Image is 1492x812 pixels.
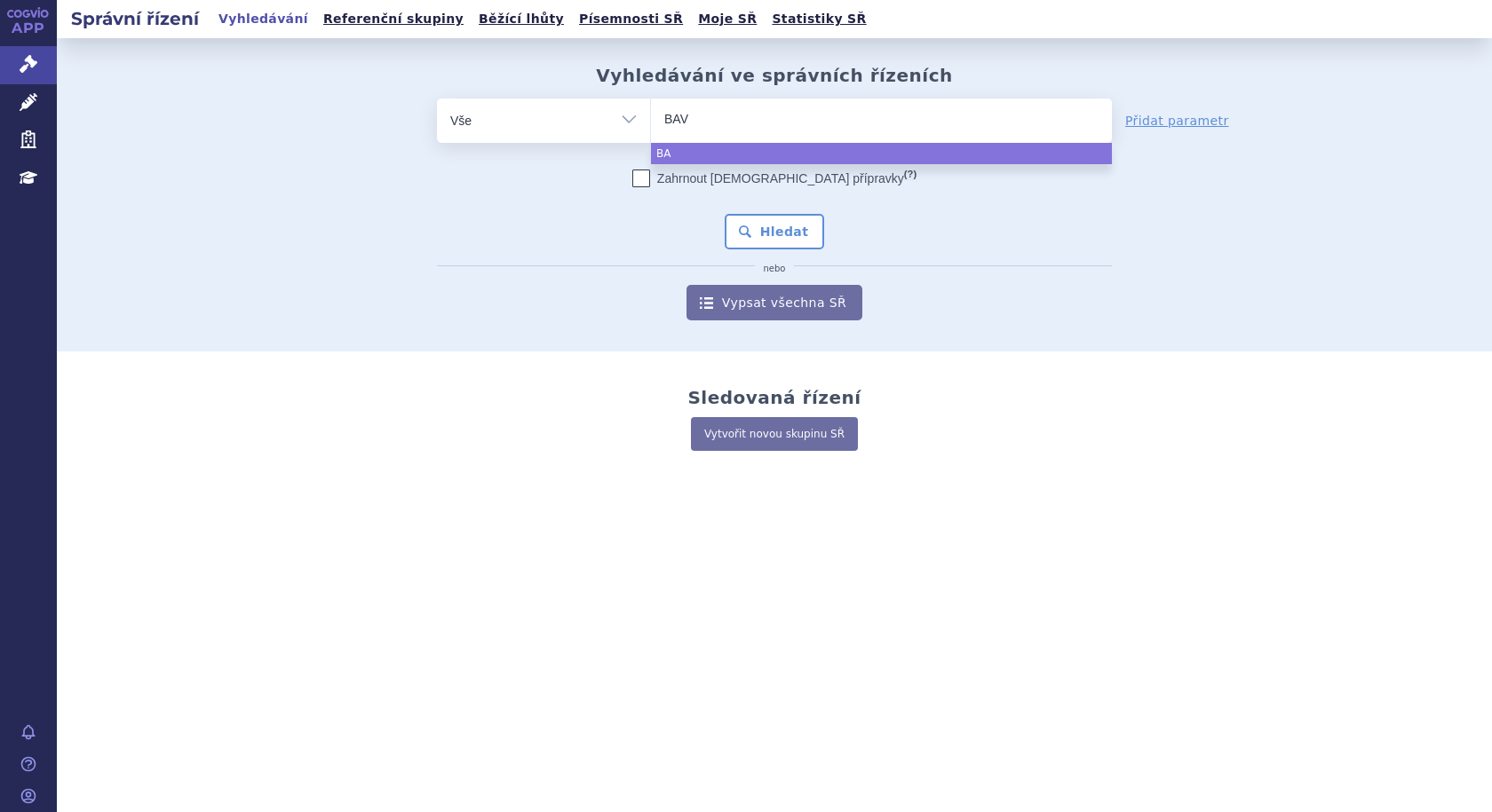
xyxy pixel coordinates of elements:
li: BA [651,143,1112,164]
a: Vyhledávání [213,7,313,31]
i: nebo [755,264,795,274]
a: Moje SŘ [693,7,762,31]
h2: Vyhledávání ve správních řízeních [596,65,953,86]
a: Referenční skupiny [318,7,469,31]
a: Přidat parametr [1125,112,1229,130]
a: Statistiky SŘ [766,7,871,31]
button: Hledat [725,214,825,249]
label: Zahrnout [DEMOGRAPHIC_DATA] přípravky [632,169,917,187]
abbr: (?) [904,169,917,180]
a: Vypsat všechna SŘ [686,285,862,320]
a: Písemnosti SŘ [574,7,688,31]
h2: Sledovaná řízení [687,387,861,408]
h2: Správní řízení [57,6,213,31]
a: Běžící lhůty [473,7,569,31]
a: Vytvořit novou skupinu SŘ [691,417,858,451]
